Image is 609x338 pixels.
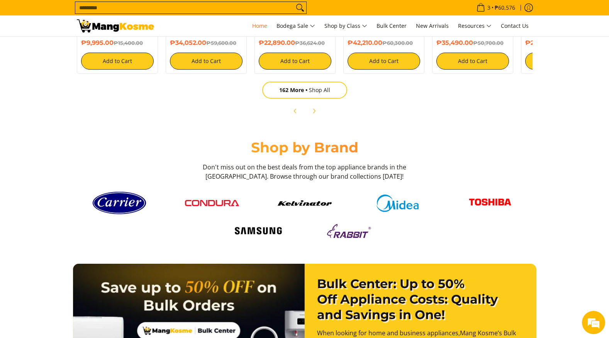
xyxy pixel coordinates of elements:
[162,15,533,36] nav: Main Menu
[525,39,598,47] h6: ₱29,850.00
[40,43,130,53] div: Chat with us now
[436,39,509,47] h6: ₱35,490.00
[412,15,453,36] a: New Arrivals
[501,22,529,29] span: Contact Us
[81,53,154,70] button: Add to Cart
[497,15,533,36] a: Contact Us
[279,86,309,94] span: 162 More
[259,53,331,70] button: Add to Cart
[170,53,243,70] button: Add to Cart
[448,193,533,214] a: Toshiba logo
[262,82,347,99] a: 162 MoreShop All
[252,22,267,29] span: Home
[321,15,371,36] a: Shop by Class
[127,4,145,22] div: Minimize live chat window
[494,5,516,10] span: ₱60,576
[458,21,492,31] span: Resources
[114,40,143,46] del: ₱15,400.00
[382,40,413,46] del: ₱60,300.00
[92,189,146,217] img: Carrier logo 1 98356 9b90b2e1 0bd1 49ad 9aa2 9ddb2e94a36b
[370,195,424,212] img: Midea logo 405e5d5e af7e 429b b899 c48f4df307b6
[317,276,524,323] h2: Bulk Center: Up to 50% Off Appliance Costs: Quality and Savings in One!
[77,189,162,217] a: Carrier logo 1 98356 9b90b2e1 0bd1 49ad 9aa2 9ddb2e94a36b
[324,21,367,31] span: Shop by Class
[278,200,332,206] img: Kelvinator button 9a26f67e caed 448c 806d e01e406ddbdc
[81,39,154,47] h6: ₱9,995.00
[287,102,304,119] button: Previous
[45,97,107,176] span: We're online!
[474,3,517,12] span: •
[355,195,440,212] a: Midea logo 405e5d5e af7e 429b b899 c48f4df307b6
[305,102,322,119] button: Next
[277,21,315,31] span: Bodega Sale
[373,15,411,36] a: Bulk Center
[248,15,271,36] a: Home
[170,200,254,206] a: Condura logo red
[262,200,347,206] a: Kelvinator button 9a26f67e caed 448c 806d e01e406ddbdc
[473,40,504,46] del: ₱50,700.00
[348,53,420,70] button: Add to Cart
[348,39,420,47] h6: ₱42,210.00
[525,53,598,70] button: Add to Cart
[4,211,147,238] textarea: Type your message and hit 'Enter'
[216,224,301,238] a: Logo samsung wordmark
[295,40,325,46] del: ₱36,624.00
[259,39,331,47] h6: ₱22,890.00
[309,221,394,241] a: Logo rabbit
[463,193,517,214] img: Toshiba logo
[206,40,236,46] del: ₱59,600.00
[200,162,409,181] h3: Don't miss out on the best deals from the top appliance brands in the [GEOGRAPHIC_DATA]. Browse t...
[294,2,306,14] button: Search
[324,221,378,241] img: Logo rabbit
[185,200,239,206] img: Condura logo red
[436,53,509,70] button: Add to Cart
[416,22,449,29] span: New Arrivals
[377,22,407,29] span: Bulk Center
[231,224,285,238] img: Logo samsung wordmark
[77,139,533,156] h2: Shop by Brand
[454,15,495,36] a: Resources
[77,19,154,32] img: Mang Kosme: Your Home Appliances Warehouse Sale Partner!
[170,39,243,47] h6: ₱34,052.00
[486,5,492,10] span: 3
[273,15,319,36] a: Bodega Sale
